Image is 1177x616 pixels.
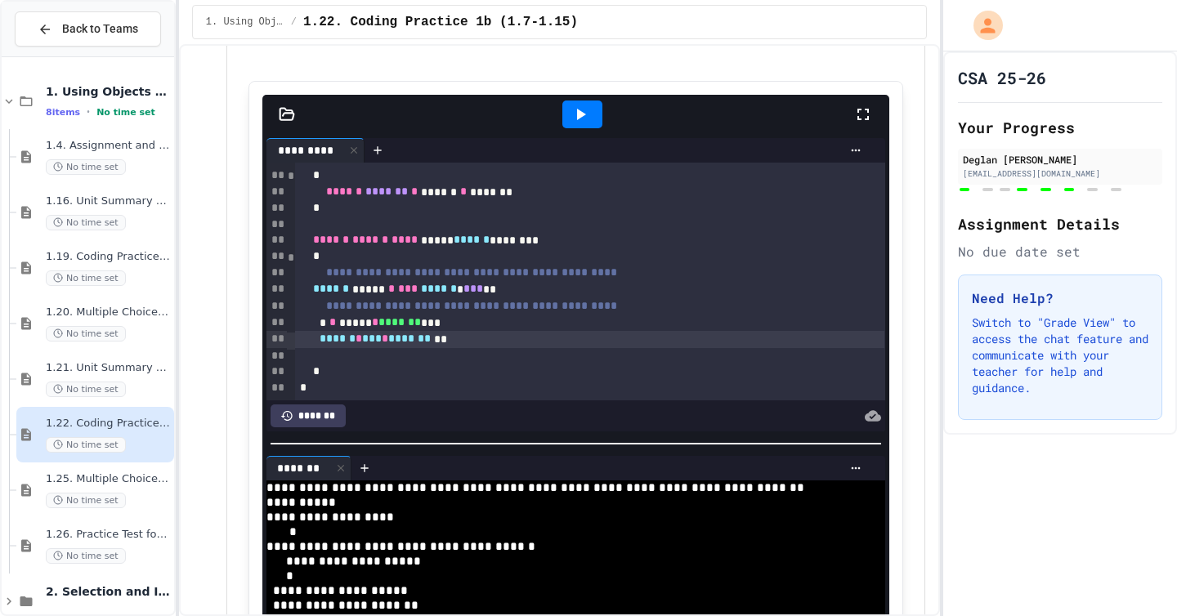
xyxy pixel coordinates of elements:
[956,7,1007,44] div: My Account
[46,159,126,175] span: No time set
[958,242,1162,261] div: No due date set
[46,437,126,453] span: No time set
[303,12,578,32] span: 1.22. Coding Practice 1b (1.7-1.15)
[87,105,90,118] span: •
[46,270,126,286] span: No time set
[46,493,126,508] span: No time set
[96,107,155,118] span: No time set
[46,548,126,564] span: No time set
[958,66,1046,89] h1: CSA 25-26
[972,288,1148,308] h3: Need Help?
[46,139,171,153] span: 1.4. Assignment and Input
[62,20,138,38] span: Back to Teams
[46,107,80,118] span: 8 items
[46,361,171,375] span: 1.21. Unit Summary 1b (1.7-1.15)
[46,84,171,99] span: 1. Using Objects and Methods
[46,250,171,264] span: 1.19. Coding Practice 1a (1.1-1.6)
[291,16,297,29] span: /
[46,382,126,397] span: No time set
[963,167,1157,180] div: [EMAIL_ADDRESS][DOMAIN_NAME]
[206,16,284,29] span: 1. Using Objects and Methods
[958,116,1162,139] h2: Your Progress
[46,326,126,341] span: No time set
[972,315,1148,396] p: Switch to "Grade View" to access the chat feature and communicate with your teacher for help and ...
[963,152,1157,167] div: Deglan [PERSON_NAME]
[958,212,1162,235] h2: Assignment Details
[46,215,126,230] span: No time set
[46,528,171,542] span: 1.26. Practice Test for Objects (1.12-1.14)
[46,472,171,486] span: 1.25. Multiple Choice Exercises for Unit 1b (1.9-1.15)
[46,584,171,599] span: 2. Selection and Iteration
[46,194,171,208] span: 1.16. Unit Summary 1a (1.1-1.6)
[15,11,161,47] button: Back to Teams
[46,417,171,431] span: 1.22. Coding Practice 1b (1.7-1.15)
[46,306,171,319] span: 1.20. Multiple Choice Exercises for Unit 1a (1.1-1.6)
